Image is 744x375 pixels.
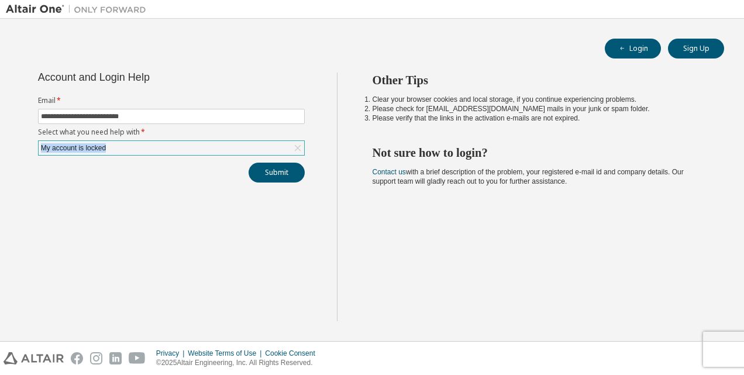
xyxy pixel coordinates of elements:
h2: Other Tips [373,73,704,88]
div: Privacy [156,349,188,358]
li: Clear your browser cookies and local storage, if you continue experiencing problems. [373,95,704,104]
img: facebook.svg [71,352,83,364]
a: Contact us [373,168,406,176]
label: Select what you need help with [38,128,305,137]
div: Cookie Consent [265,349,322,358]
button: Sign Up [668,39,724,59]
li: Please check for [EMAIL_ADDRESS][DOMAIN_NAME] mails in your junk or spam folder. [373,104,704,113]
div: My account is locked [39,141,304,155]
h2: Not sure how to login? [373,145,704,160]
span: with a brief description of the problem, your registered e-mail id and company details. Our suppo... [373,168,684,185]
div: My account is locked [39,142,108,154]
img: linkedin.svg [109,352,122,364]
label: Email [38,96,305,105]
button: Submit [249,163,305,183]
li: Please verify that the links in the activation e-mails are not expired. [373,113,704,123]
img: Altair One [6,4,152,15]
button: Login [605,39,661,59]
img: youtube.svg [129,352,146,364]
div: Website Terms of Use [188,349,265,358]
img: altair_logo.svg [4,352,64,364]
div: Account and Login Help [38,73,252,82]
img: instagram.svg [90,352,102,364]
p: © 2025 Altair Engineering, Inc. All Rights Reserved. [156,358,322,368]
